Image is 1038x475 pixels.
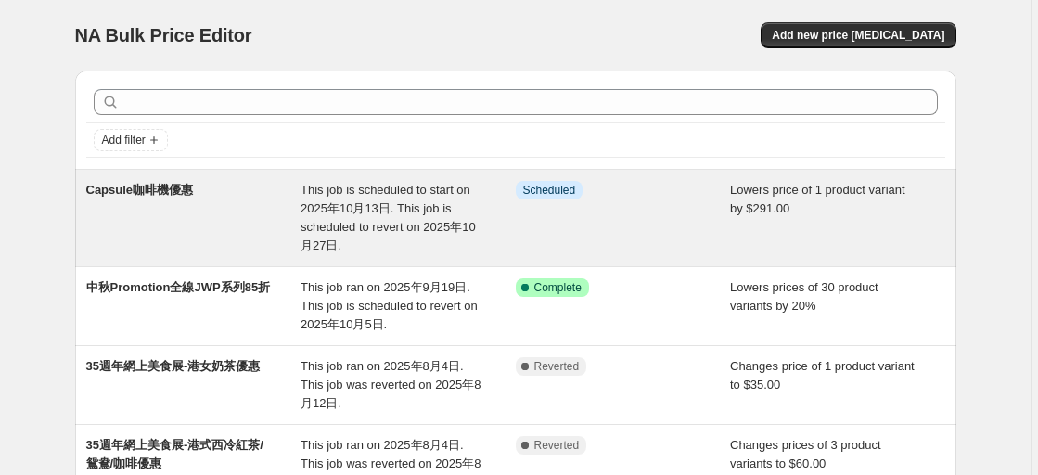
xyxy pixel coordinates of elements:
span: This job ran on 2025年9月19日. This job is scheduled to revert on 2025年10月5日. [301,280,478,331]
span: NA Bulk Price Editor [75,25,252,45]
span: Changes price of 1 product variant to $35.00 [730,359,915,392]
button: Add filter [94,129,168,151]
span: Lowers price of 1 product variant by $291.00 [730,183,905,215]
span: Changes prices of 3 product variants to $60.00 [730,438,881,470]
span: Reverted [534,438,580,453]
button: Add new price [MEDICAL_DATA] [761,22,955,48]
span: This job is scheduled to start on 2025年10月13日. This job is scheduled to revert on 2025年10月27日. [301,183,476,252]
span: 35週年網上美食展-港式西冷紅茶/鴛鴦/咖啡優惠 [86,438,263,470]
span: 中秋Promotion全線JWP系列85折 [86,280,271,294]
span: Complete [534,280,582,295]
span: Capsule咖啡機優惠 [86,183,194,197]
span: Add filter [102,133,146,148]
span: This job ran on 2025年8月4日. This job was reverted on 2025年8月12日. [301,359,481,410]
span: Add new price [MEDICAL_DATA] [772,28,944,43]
span: 35週年網上美食展-港女奶茶優惠 [86,359,261,373]
span: Scheduled [523,183,576,198]
span: Reverted [534,359,580,374]
span: Lowers prices of 30 product variants by 20% [730,280,878,313]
